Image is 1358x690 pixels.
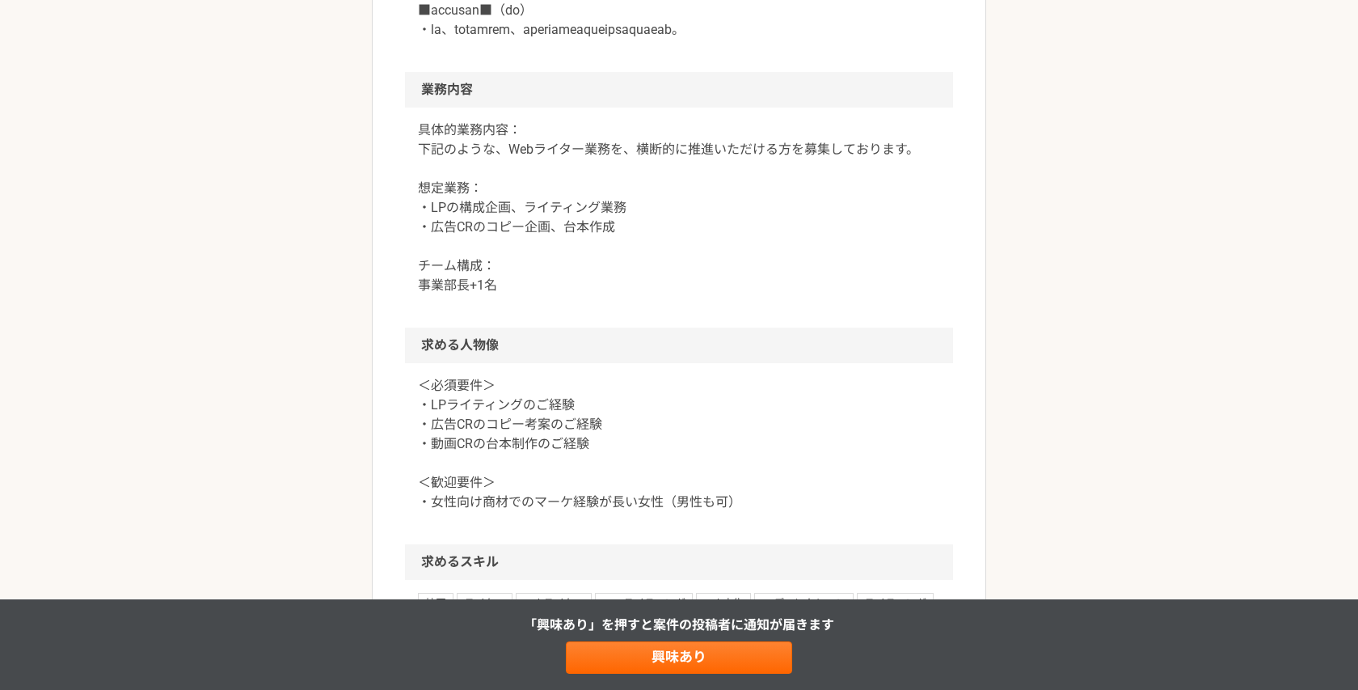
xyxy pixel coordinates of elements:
p: 具体的業務内容： 下記のような、Webライター業務を、横断的に推進いただける方を募集しております。 想定業務： ・LPの構成企画、ライティング業務 ・広告CRのコピー企画、台本作成 チーム構成：... [418,121,940,295]
a: 興味あり [566,641,792,674]
p: ＜必須要件＞ ・LPライティングのご経験 ・広告CRのコピー考案のご経験 ・動画CRの台本制作のご経験 ＜歓迎要件＞ ・女性向け商材でのマーケ経験が長い女性（男性も可） [418,376,940,512]
p: 「興味あり」を押すと 案件の投稿者に通知が届きます [524,616,834,635]
span: Webライター [516,593,592,612]
h2: 業務内容 [405,72,953,108]
span: ライティング [857,593,934,612]
span: LPディレクション [754,593,854,612]
span: ライター [457,593,512,612]
h2: 求めるスキル [405,544,953,580]
h2: 求める人物像 [405,328,953,363]
span: WEBライティング [595,593,693,612]
span: 校正 [418,593,453,612]
span: web広告 [696,593,751,612]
